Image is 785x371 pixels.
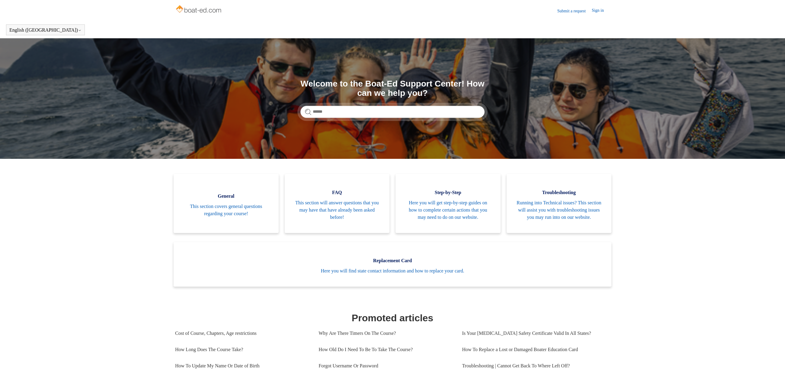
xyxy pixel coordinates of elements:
[319,341,453,358] a: How Old Do I Need To Be To Take The Course?
[507,174,612,233] a: Troubleshooting Running into Technical issues? This section will assist you with troubleshooting ...
[592,7,610,14] a: Sign in
[405,189,492,196] span: Step-by-Step
[516,199,603,221] span: Running into Technical issues? This section will assist you with troubleshooting issues you may r...
[174,174,279,233] a: General This section covers general questions regarding your course!
[175,325,309,341] a: Cost of Course, Chapters, Age restrictions
[294,189,381,196] span: FAQ
[175,341,309,358] a: How Long Does The Course Take?
[557,8,592,14] a: Submit a request
[174,242,611,287] a: Replacement Card Here you will find state contact information and how to replace your card.
[294,199,381,221] span: This section will answer questions that you may have that have already been asked before!
[765,351,780,366] div: Live chat
[9,27,82,33] button: English ([GEOGRAPHIC_DATA])
[462,341,605,358] a: How To Replace a Lost or Damaged Boater Education Card
[319,325,453,341] a: Why Are There Timers On The Course?
[462,325,605,341] a: Is Your [MEDICAL_DATA] Safety Certificate Valid In All States?
[285,174,390,233] a: FAQ This section will answer questions that you may have that have already been asked before!
[183,267,602,275] span: Here you will find state contact information and how to replace your card.
[396,174,501,233] a: Step-by-Step Here you will get step-by-step guides on how to complete certain actions that you ma...
[183,193,270,200] span: General
[175,4,223,16] img: Boat-Ed Help Center home page
[516,189,603,196] span: Troubleshooting
[300,79,485,98] h1: Welcome to the Boat-Ed Support Center! How can we help you?
[183,203,270,217] span: This section covers general questions regarding your course!
[175,311,610,325] h1: Promoted articles
[183,257,602,264] span: Replacement Card
[300,106,485,118] input: Search
[405,199,492,221] span: Here you will get step-by-step guides on how to complete certain actions that you may need to do ...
